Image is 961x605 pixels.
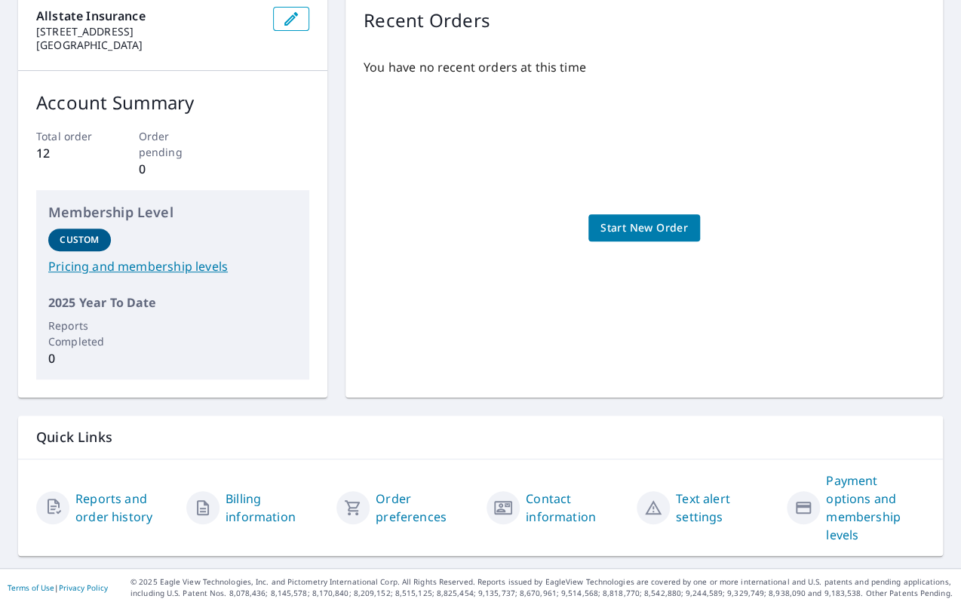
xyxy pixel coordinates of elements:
p: | [8,583,108,592]
p: [GEOGRAPHIC_DATA] [36,38,261,52]
p: 12 [36,144,105,162]
p: 0 [48,349,111,367]
a: Contact information [526,490,625,526]
a: Privacy Policy [59,582,108,593]
span: Start New Order [600,219,688,238]
p: Order pending [139,128,207,160]
p: Reports Completed [48,318,111,349]
a: Billing information [226,490,324,526]
p: Total order [36,128,105,144]
p: 0 [139,160,207,178]
p: [STREET_ADDRESS] [36,25,261,38]
p: Custom [60,233,99,247]
p: Account Summary [36,89,309,116]
a: Pricing and membership levels [48,257,297,275]
a: Reports and order history [75,490,174,526]
a: Start New Order [588,214,700,242]
a: Terms of Use [8,582,54,593]
p: © 2025 Eagle View Technologies, Inc. and Pictometry International Corp. All Rights Reserved. Repo... [130,576,953,599]
p: Recent Orders [364,7,490,34]
a: Payment options and membership levels [826,471,925,544]
p: Quick Links [36,428,925,447]
a: Text alert settings [676,490,775,526]
p: 2025 Year To Date [48,293,297,312]
p: Membership Level [48,202,297,223]
p: You have no recent orders at this time [364,58,925,76]
a: Order preferences [376,490,474,526]
p: Allstate Insurance [36,7,261,25]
